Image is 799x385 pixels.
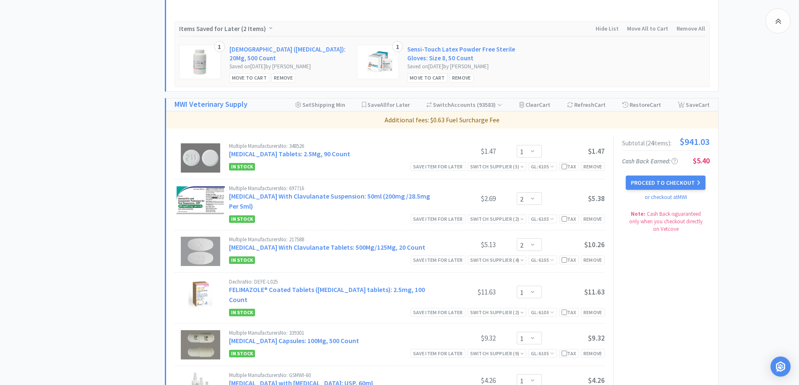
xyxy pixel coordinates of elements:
[229,143,433,149] div: Multiple Manufacturers No: 348526
[677,25,705,32] span: Remove All
[581,308,605,317] div: Remove
[229,186,433,191] div: Multiple Manufacturers No: 697716
[181,143,220,173] img: 8364a006e44d44ed80791e1c86619a19_272605.png
[392,41,403,53] div: 1
[584,287,605,297] span: $11.63
[470,163,524,171] div: Switch Supplier ( 5 )
[562,308,576,316] div: Tax
[626,176,705,190] button: Proceed to Checkout
[531,257,554,263] span: GL: 6105
[588,376,605,385] span: $4.26
[645,194,687,201] a: or checkout at MWI
[433,194,496,204] div: $2.69
[450,73,474,82] div: Remove
[581,214,605,223] div: Remove
[562,163,576,171] div: Tax
[229,330,433,336] div: Multiple Manufacturers No: 339301
[229,279,433,284] div: Dechra No: DEFE-L025
[411,162,466,171] div: Save item for later
[229,215,255,223] span: In Stock
[531,309,554,315] span: GL: 6105
[362,49,396,75] img: 46b7b74e6cd84ade81e6ffea5ef51a24_196961.png
[470,349,524,357] div: Switch Supplier ( 9 )
[229,150,350,158] a: [MEDICAL_DATA] Tablets: 2.5Mg, 90 Count
[531,350,554,357] span: GL: 6105
[596,25,619,32] span: Hide List
[581,162,605,171] div: Remove
[650,101,661,109] span: Cart
[243,25,264,33] span: 2 Items
[433,146,496,156] div: $1.47
[302,101,311,109] span: Set
[229,73,270,82] div: Move to Cart
[407,73,448,82] div: Move to Cart
[229,62,349,71] div: Saved on [DATE] by [PERSON_NAME]
[622,98,661,111] div: Restore
[407,45,527,62] a: Sensi-Touch Latex Powder Free Sterile Gloves: Size 8, 50 Count
[629,210,703,233] span: Cash Back is guaranteed only when you checkout directly on Vetcove
[229,256,255,264] span: In Stock
[567,98,606,111] div: Refresh
[631,210,645,217] strong: Note:
[169,115,715,126] p: Additional fees: $0.63 Fuel Surcharge Fee
[214,41,225,53] div: 1
[188,279,213,308] img: 3697147cad2246baae91e54f874fe4e9_17992.png
[622,137,710,146] div: Subtotal ( 24 item s ):
[407,62,527,71] div: Saved on [DATE] by [PERSON_NAME]
[181,237,220,266] img: e9b7110fcbd7401fab23100e9389212c_227238.png
[588,194,605,203] span: $5.38
[229,372,433,378] div: Multiple Manufacturers No: GSMWI-60
[174,98,247,111] a: MWI Veterinary Supply
[229,309,255,316] span: In Stock
[367,101,410,109] span: Save for Later
[584,240,605,249] span: $10.26
[411,349,466,358] div: Save item for later
[539,101,550,109] span: Cart
[271,73,295,82] div: Remove
[562,256,576,264] div: Tax
[229,350,255,357] span: In Stock
[770,357,791,377] div: Open Intercom Messenger
[295,98,345,111] div: Shipping Min
[627,25,668,32] span: Move All to Cart
[562,215,576,223] div: Tax
[594,101,606,109] span: Cart
[181,330,220,359] img: 538125cb3f864fbba6a6e0c6fac983b9_389841.png
[588,333,605,343] span: $9.32
[229,45,349,62] a: [DEMOGRAPHIC_DATA] ([MEDICAL_DATA]): 20Mg, 500 Count
[581,349,605,358] div: Remove
[679,137,710,146] span: $941.03
[470,308,524,316] div: Switch Supplier ( 2 )
[229,336,359,345] a: [MEDICAL_DATA] Capsules: 100Mg, 500 Count
[678,98,710,111] div: Save
[698,101,710,109] span: Cart
[411,256,466,264] div: Save item for later
[562,349,576,357] div: Tax
[229,163,255,171] span: In Stock
[411,214,466,223] div: Save item for later
[531,163,554,170] span: GL: 6105
[693,156,710,165] span: $5.40
[229,243,425,251] a: [MEDICAL_DATA] With Clavulanate Tablets: 500Mg/125Mg, 20 Count
[433,333,496,343] div: $9.32
[427,98,502,111] div: Accounts
[470,215,524,223] div: Switch Supplier ( 2 )
[433,287,496,297] div: $11.63
[229,192,430,210] a: [MEDICAL_DATA] With Clavulanate Suspension: 50ml (200mg /28.5mg Per 5ml)
[176,186,225,215] img: cf41800747604506b9a41acab923bcf6_260835.png
[433,240,496,250] div: $5.13
[433,101,451,109] span: Switch
[470,256,524,264] div: Switch Supplier ( 4 )
[622,157,678,165] span: Cash Back Earned :
[380,101,387,109] span: All
[179,25,268,33] span: Items Saved for Later ( )
[411,308,466,317] div: Save item for later
[519,98,550,111] div: Clear
[476,101,502,109] span: ( 93583 )
[229,285,425,304] a: FELIMAZOLE® Coated Tablets ([MEDICAL_DATA] tablets): 2.5mg, 100 Count
[581,256,605,264] div: Remove
[531,216,554,222] span: GL: 6105
[588,147,605,156] span: $1.47
[193,49,206,75] img: 6586fe0c30e5425c89cc211e95030e57_29042.png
